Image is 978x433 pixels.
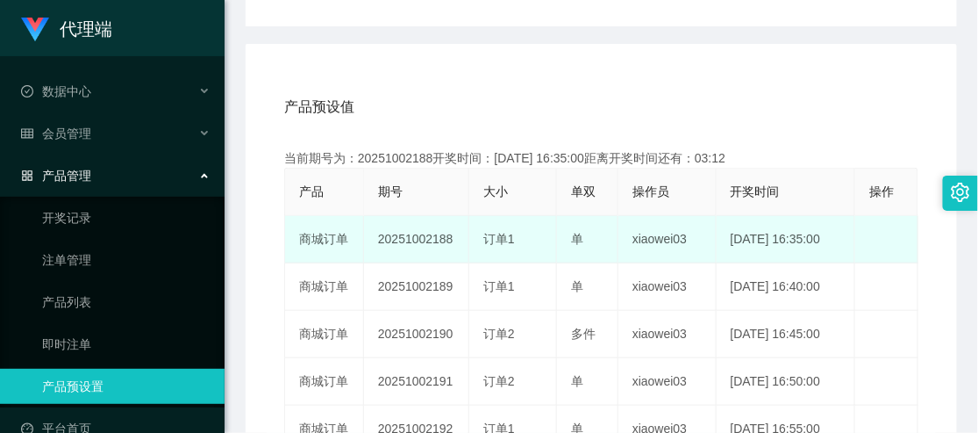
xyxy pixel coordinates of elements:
[42,369,211,404] a: 产品预设置
[618,358,717,406] td: xiaowei03
[717,358,856,406] td: [DATE] 16:50:00
[571,232,583,246] span: 单
[483,232,515,246] span: 订单1
[717,311,856,358] td: [DATE] 16:45:00
[632,184,669,198] span: 操作员
[618,263,717,311] td: xiaowei03
[869,184,894,198] span: 操作
[21,126,91,141] span: 会员管理
[483,374,515,388] span: 订单2
[285,358,364,406] td: 商城订单
[285,263,364,311] td: 商城订单
[483,327,515,341] span: 订单2
[571,374,583,388] span: 单
[364,311,469,358] td: 20251002190
[42,327,211,362] a: 即时注单
[364,358,469,406] td: 20251002191
[21,84,91,98] span: 数据中心
[21,18,49,42] img: logo.9652507e.png
[285,216,364,263] td: 商城订单
[21,21,112,35] a: 代理端
[42,200,211,235] a: 开奖记录
[571,184,596,198] span: 单双
[731,184,780,198] span: 开奖时间
[951,183,970,202] i: 图标: setting
[483,184,508,198] span: 大小
[284,97,354,118] span: 产品预设值
[284,149,918,168] div: 当前期号为：20251002188开奖时间：[DATE] 16:35:00距离开奖时间还有：03:12
[378,184,403,198] span: 期号
[21,170,33,182] i: 图标: appstore-o
[21,85,33,97] i: 图标: check-circle-o
[717,263,856,311] td: [DATE] 16:40:00
[364,263,469,311] td: 20251002189
[364,216,469,263] td: 20251002188
[42,285,211,320] a: 产品列表
[21,127,33,140] i: 图标: table
[618,216,717,263] td: xiaowei03
[483,279,515,293] span: 订单1
[60,1,112,57] h1: 代理端
[571,327,596,341] span: 多件
[42,242,211,278] a: 注单管理
[285,311,364,358] td: 商城订单
[21,169,91,183] span: 产品管理
[571,279,583,293] span: 单
[717,216,856,263] td: [DATE] 16:35:00
[299,184,324,198] span: 产品
[618,311,717,358] td: xiaowei03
